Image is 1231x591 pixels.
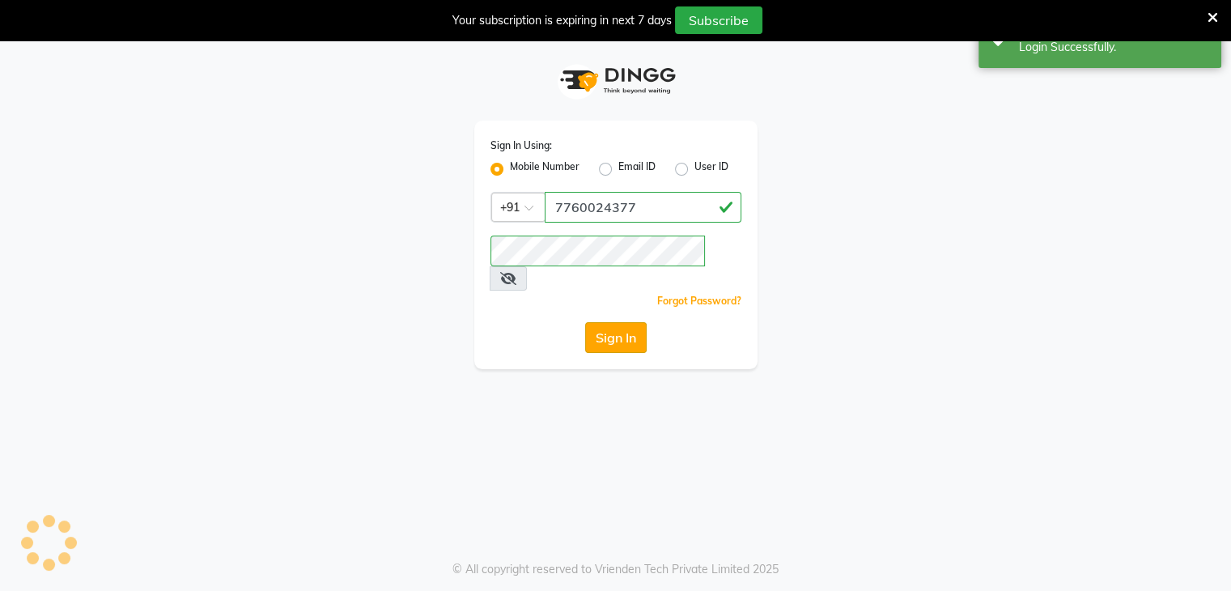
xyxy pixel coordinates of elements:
a: Forgot Password? [657,295,741,307]
label: Email ID [618,159,656,179]
input: Username [490,236,705,266]
button: Subscribe [675,6,762,34]
label: Mobile Number [510,159,579,179]
label: Sign In Using: [490,138,552,153]
div: Login Successfully. [1019,39,1209,56]
div: Your subscription is expiring in next 7 days [452,12,672,29]
input: Username [545,192,741,223]
img: logo1.svg [551,57,681,104]
button: Sign In [585,322,647,353]
label: User ID [694,159,728,179]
